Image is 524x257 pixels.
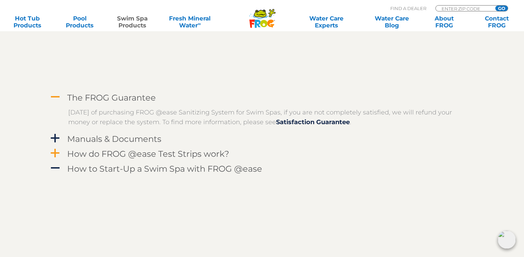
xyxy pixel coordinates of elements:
[276,118,350,126] a: Satisfaction Guarantee
[498,231,516,249] img: openIcon
[390,5,426,11] p: Find A Dealer
[68,108,467,127] p: [DATE] of purchasing FROG @ease Sanitizing System for Swim Spas, if you are not completely satisf...
[293,15,359,29] a: Water CareExperts
[476,15,517,29] a: ContactFROG
[371,15,412,29] a: Water CareBlog
[50,163,60,173] span: A
[67,93,156,102] h4: The FROG Guarantee
[50,133,60,144] span: a
[424,15,465,29] a: AboutFROG
[50,92,60,102] span: A
[112,15,153,29] a: Swim SpaProducts
[49,132,475,145] a: a Manuals & Documents
[67,164,262,173] h4: How to Start-Up a Swim Spa with FROG @ease
[49,162,475,175] a: A How to Start-Up a Swim Spa with FROG @ease
[67,134,161,144] h4: Manuals & Documents
[49,147,475,160] a: a How do FROG @ease Test Strips work?
[165,15,215,29] a: Fresh MineralWater∞
[198,21,201,26] sup: ∞
[7,15,48,29] a: Hot TubProducts
[60,15,100,29] a: PoolProducts
[441,6,488,11] input: Zip Code Form
[495,6,508,11] input: GO
[50,148,60,159] span: a
[49,91,475,104] a: A The FROG Guarantee
[67,149,229,159] h4: How do FROG @ease Test Strips work?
